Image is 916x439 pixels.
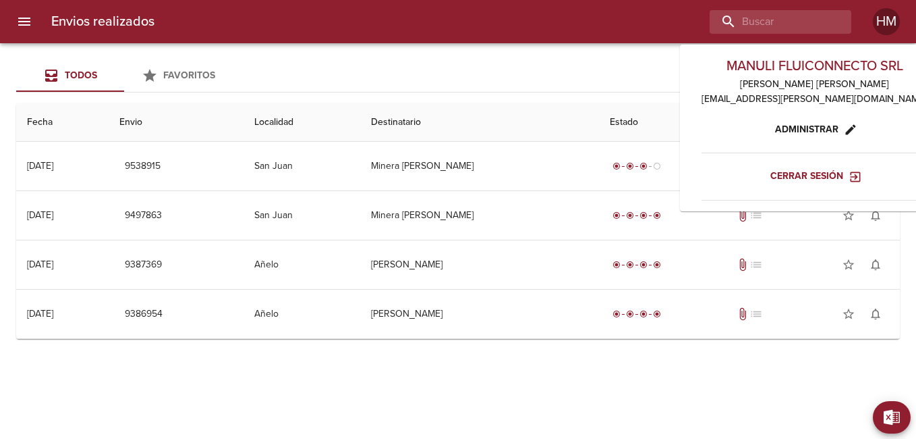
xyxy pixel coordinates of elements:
[244,103,360,142] th: Localidad
[51,11,154,32] h6: Envios realizados
[610,209,664,222] div: Entregado
[27,308,53,319] div: [DATE]
[842,209,855,222] span: star_border
[653,211,661,219] span: radio_button_checked
[125,257,162,274] span: 9387369
[749,209,763,222] span: No tiene pedido asociado
[653,162,661,170] span: radio_button_unchecked
[770,118,860,143] button: Administrar
[360,191,599,240] td: Minera [PERSON_NAME]
[125,158,161,175] span: 9538915
[109,103,244,142] th: Envio
[835,301,862,328] button: Agregar a favoritos
[610,159,664,173] div: En viaje
[360,240,599,289] td: [PERSON_NAME]
[65,70,97,81] span: Todos
[610,258,664,272] div: Entregado
[360,103,599,142] th: Destinatario
[360,290,599,338] td: [PERSON_NAME]
[869,307,882,321] span: notifications_none
[599,103,900,142] th: Estado
[612,162,621,170] span: radio_button_checked
[710,10,828,34] input: buscar
[873,8,900,35] div: HM
[16,103,900,339] table: Tabla de envíos del cliente
[653,261,661,269] span: radio_button_checked
[163,70,215,81] span: Favoritos
[27,160,53,172] div: [DATE]
[16,103,109,142] th: Fecha
[360,142,599,190] td: Minera [PERSON_NAME]
[639,261,648,269] span: radio_button_checked
[749,258,763,272] span: No tiene pedido asociado
[626,310,634,318] span: radio_button_checked
[869,209,882,222] span: notifications_none
[16,59,232,92] div: Tabs Envios
[736,258,749,272] span: Tiene documentos adjuntos
[842,258,855,272] span: star_border
[862,202,889,229] button: Activar notificaciones
[775,122,855,138] span: Administrar
[244,240,360,289] td: Añelo
[765,164,865,189] button: Cerrar sesión
[119,154,166,179] button: 9538915
[736,209,749,222] span: Tiene documentos adjuntos
[835,202,862,229] button: Agregar a favoritos
[612,211,621,219] span: radio_button_checked
[749,307,763,321] span: No tiene pedido asociado
[736,307,749,321] span: Tiene documentos adjuntos
[639,310,648,318] span: radio_button_checked
[770,168,859,185] span: Cerrar sesión
[869,258,882,272] span: notifications_none
[244,191,360,240] td: San Juan
[653,310,661,318] span: radio_button_checked
[612,310,621,318] span: radio_button_checked
[8,5,40,38] button: menu
[612,261,621,269] span: radio_button_checked
[873,401,911,434] button: Exportar Excel
[639,162,648,170] span: radio_button_checked
[244,290,360,338] td: Añelo
[626,162,634,170] span: radio_button_checked
[119,203,167,228] button: 9497863
[119,253,167,278] button: 9387369
[244,142,360,190] td: San Juan
[27,209,53,221] div: [DATE]
[610,307,664,321] div: Entregado
[626,261,634,269] span: radio_button_checked
[835,251,862,278] button: Agregar a favoritos
[119,302,168,327] button: 9386954
[862,251,889,278] button: Activar notificaciones
[639,211,648,219] span: radio_button_checked
[862,301,889,328] button: Activar notificaciones
[27,259,53,270] div: [DATE]
[125,306,163,323] span: 9386954
[626,211,634,219] span: radio_button_checked
[125,207,162,224] span: 9497863
[842,307,855,321] span: star_border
